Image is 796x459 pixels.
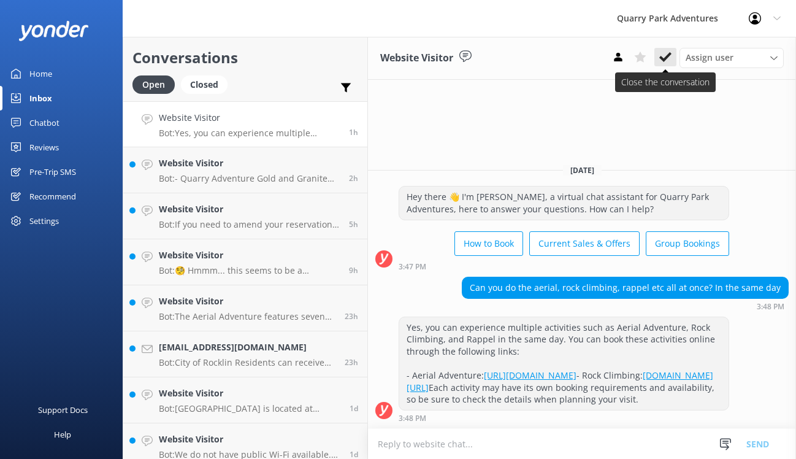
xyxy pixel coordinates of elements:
[399,187,729,219] div: Hey there 👋 I'm [PERSON_NAME], a virtual chat assistant for Quarry Park Adventures, here to answe...
[159,128,340,139] p: Bot: Yes, you can experience multiple activities such as Aerial Adventure, Rock Climbing, and Rap...
[159,156,340,170] h4: Website Visitor
[349,173,358,183] span: Sep 01 2025 02:46pm (UTC -07:00) America/Tijuana
[159,387,340,400] h4: Website Visitor
[54,422,71,447] div: Help
[159,357,335,368] p: Bot: City of Rocklin Residents can receive 25% OFF all tickets and birthday party bookings. Use t...
[123,239,367,285] a: Website VisitorBot:🧐 Hmmm... this seems to be a question better suited for one of our helpful tea...
[123,331,367,377] a: [EMAIL_ADDRESS][DOMAIN_NAME]Bot:City of Rocklin Residents can receive 25% OFF all tickets and bir...
[159,219,340,230] p: Bot: If you need to amend your reservation, please contact the Quarry Park team at [PHONE_NUMBER]...
[159,202,340,216] h4: Website Visitor
[529,231,640,256] button: Current Sales & Offers
[132,46,358,69] h2: Conversations
[399,262,729,271] div: Sep 01 2025 03:47pm (UTC -07:00) America/Tijuana
[407,369,713,393] a: [DOMAIN_NAME][URL]
[159,403,340,414] p: Bot: [GEOGRAPHIC_DATA] is located at [STREET_ADDRESS].
[159,111,340,125] h4: Website Visitor
[159,265,340,276] p: Bot: 🧐 Hmmm... this seems to be a question better suited for one of our helpful team members. Fee...
[646,231,729,256] button: Group Bookings
[181,75,228,94] div: Closed
[345,311,358,322] span: Aug 31 2025 05:36pm (UTC -07:00) America/Tijuana
[123,377,367,423] a: Website VisitorBot:[GEOGRAPHIC_DATA] is located at [STREET_ADDRESS].1d
[349,219,358,229] span: Sep 01 2025 11:24am (UTC -07:00) America/Tijuana
[38,398,88,422] div: Support Docs
[399,414,729,422] div: Sep 01 2025 03:48pm (UTC -07:00) America/Tijuana
[399,263,426,271] strong: 3:47 PM
[132,75,175,94] div: Open
[159,311,335,322] p: Bot: The Aerial Adventure features seven different routes with a total of 60 elements, each uniqu...
[29,184,76,209] div: Recommend
[349,127,358,137] span: Sep 01 2025 03:48pm (UTC -07:00) America/Tijuana
[29,61,52,86] div: Home
[181,77,234,91] a: Closed
[345,357,358,368] span: Aug 31 2025 05:30pm (UTC -07:00) America/Tijuana
[159,295,335,308] h4: Website Visitor
[29,209,59,233] div: Settings
[159,173,340,184] p: Bot: - Quarry Adventure Gold and Granite tickets have a Kid price for guests ages [DEMOGRAPHIC_DA...
[123,193,367,239] a: Website VisitorBot:If you need to amend your reservation, please contact the Quarry Park team at ...
[563,165,602,175] span: [DATE]
[686,51,733,64] span: Assign user
[380,50,453,66] h3: Website Visitor
[350,403,358,414] span: Aug 31 2025 04:53pm (UTC -07:00) America/Tijuana
[159,341,335,354] h4: [EMAIL_ADDRESS][DOMAIN_NAME]
[29,110,59,135] div: Chatbot
[29,86,52,110] div: Inbox
[29,135,59,160] div: Reviews
[757,303,784,310] strong: 3:48 PM
[159,249,340,262] h4: Website Visitor
[484,369,576,381] a: [URL][DOMAIN_NAME]
[123,285,367,331] a: Website VisitorBot:The Aerial Adventure features seven different routes with a total of 60 elemen...
[132,77,181,91] a: Open
[29,160,76,184] div: Pre-Trip SMS
[123,101,367,147] a: Website VisitorBot:Yes, you can experience multiple activities such as Aerial Adventure, Rock Cli...
[679,48,784,67] div: Assign User
[399,415,426,422] strong: 3:48 PM
[454,231,523,256] button: How to Book
[462,302,789,310] div: Sep 01 2025 03:48pm (UTC -07:00) America/Tijuana
[349,265,358,276] span: Sep 01 2025 07:28am (UTC -07:00) America/Tijuana
[123,147,367,193] a: Website VisitorBot:- Quarry Adventure Gold and Granite tickets have a Kid price for guests ages [...
[159,433,340,446] h4: Website Visitor
[18,21,89,41] img: yonder-white-logo.png
[399,317,729,410] div: Yes, you can experience multiple activities such as Aerial Adventure, Rock Climbing, and Rappel i...
[462,277,788,298] div: Can you do the aerial, rock climbing, rappel etc all at once? In the same day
